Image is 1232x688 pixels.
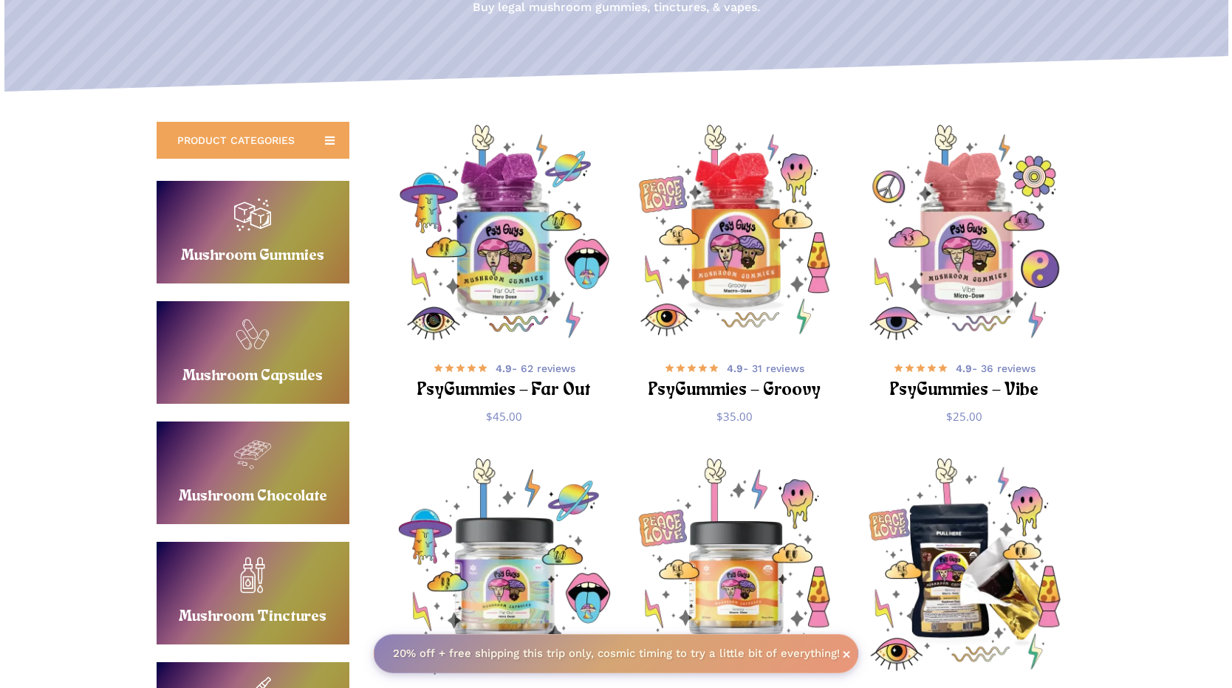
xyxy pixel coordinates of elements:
a: PsyGummies - Far Out [397,125,613,341]
a: PsyGummies - Vibe [857,125,1073,341]
span: $ [946,409,953,424]
span: × [842,645,851,660]
img: Psychedelic mushroom gummies jar with colorful designs. [626,125,843,341]
span: $ [716,409,723,424]
span: - 62 reviews [496,361,575,376]
img: Psychedelic mushroom capsules with colorful illustrations. [397,458,613,675]
h2: PsyGummies – Groovy [645,377,824,405]
strong: 20% off + free shipping this trip only, cosmic timing to try a little bit of everything! [393,645,840,658]
a: PsyChocolate - Mushroom Chocolate [857,458,1073,675]
a: PsyCaps - Groovy [626,458,843,675]
a: PRODUCT CATEGORIES [157,122,349,159]
h2: PsyGummies – Vibe [875,377,1055,405]
b: 4.9 [727,362,743,374]
bdi: 35.00 [716,409,753,424]
a: PsyCaps - Far Out [397,458,613,675]
a: 4.9- 31 reviews PsyGummies – Groovy [645,359,824,398]
span: PRODUCT CATEGORIES [177,133,295,148]
b: 4.9 [956,362,972,374]
img: Psy Guys mushroom chocolate packaging with psychedelic designs. [857,458,1073,675]
span: - 36 reviews [956,361,1036,376]
b: 4.9 [496,362,512,374]
a: PsyGummies - Groovy [626,125,843,341]
h2: PsyGummies – Far Out [415,377,595,405]
span: $ [486,409,493,424]
span: - 31 reviews [727,361,804,376]
img: Psychedelic mushroom gummies with vibrant icons and symbols. [857,125,1073,341]
a: 4.9- 62 reviews PsyGummies – Far Out [415,359,595,398]
bdi: 25.00 [946,409,982,424]
img: Psychedelic mushroom capsules with colorful retro design. [626,458,843,675]
a: 4.9- 36 reviews PsyGummies – Vibe [875,359,1055,398]
bdi: 45.00 [486,409,522,424]
img: Psychedelic mushroom gummies in a colorful jar. [397,125,613,341]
